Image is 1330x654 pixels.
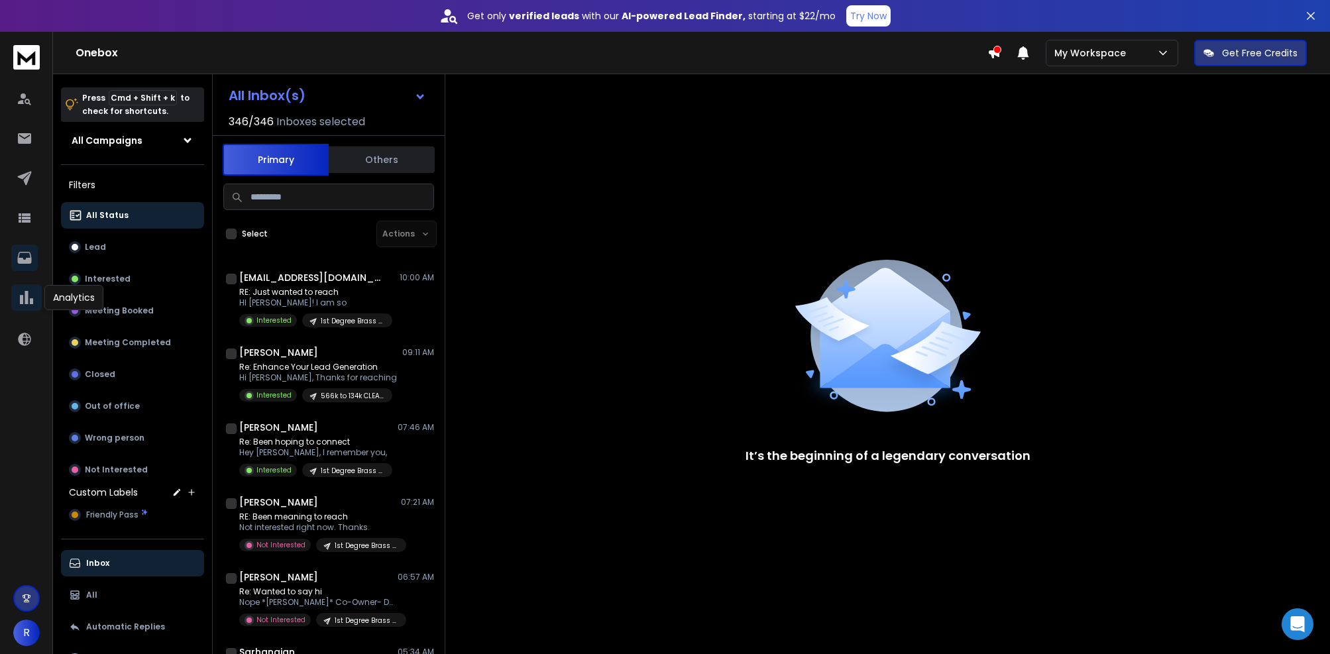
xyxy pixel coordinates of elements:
h1: [PERSON_NAME] [239,571,318,584]
p: 1st Degree Brass ([PERSON_NAME]) [335,541,398,551]
div: Analytics [44,285,103,310]
span: Cmd + Shift + k [109,90,177,105]
div: Open Intercom Messenger [1282,608,1313,640]
button: Primary [223,144,329,176]
p: Wrong person [85,433,144,443]
p: 06:57 AM [398,572,434,582]
p: RE: Just wanted to reach [239,287,392,298]
button: Meeting Booked [61,298,204,324]
p: All Status [86,210,129,221]
p: All [86,590,97,600]
strong: verified leads [509,9,579,23]
p: Out of office [85,401,140,411]
p: 07:46 AM [398,422,434,433]
p: Hey [PERSON_NAME], I remember you, [239,447,392,458]
p: Interested [256,390,292,400]
p: Meeting Booked [85,305,154,316]
p: Get Free Credits [1222,46,1298,60]
p: Hi [PERSON_NAME], Thanks for reaching [239,372,397,383]
h1: [PERSON_NAME] [239,496,318,509]
p: Get only with our starting at $22/mo [467,9,836,23]
h1: Onebox [76,45,987,61]
button: All Inbox(s) [218,82,437,109]
button: Friendly Pass [61,502,204,528]
p: Lead [85,242,106,252]
p: 10:00 AM [400,272,434,283]
button: Out of office [61,393,204,419]
img: logo [13,45,40,70]
p: Not Interested [85,464,148,475]
button: Try Now [846,5,891,27]
p: Interested [85,274,131,284]
span: Friendly Pass [86,510,139,520]
p: Closed [85,369,115,380]
h3: Custom Labels [69,486,138,499]
button: All Campaigns [61,127,204,154]
button: Automatic Replies [61,614,204,640]
button: Get Free Credits [1194,40,1307,66]
button: Others [329,145,435,174]
p: Try Now [850,9,887,23]
h1: [PERSON_NAME] [239,421,318,434]
p: 09:11 AM [402,347,434,358]
button: R [13,620,40,646]
p: 1st Degree Brass ([PERSON_NAME]) [321,316,384,326]
p: Re: Been hoping to connect [239,437,392,447]
button: All [61,582,204,608]
p: My Workspace [1054,46,1131,60]
p: Interested [256,315,292,325]
p: Interested [256,465,292,475]
h3: Inboxes selected [276,114,365,130]
strong: AI-powered Lead Finder, [622,9,746,23]
p: 1st Degree Brass ([PERSON_NAME]) [321,466,384,476]
h3: Filters [61,176,204,194]
h1: [PERSON_NAME] [239,346,318,359]
button: Interested [61,266,204,292]
p: Not interested right now. Thanks. [239,522,398,533]
button: Closed [61,361,204,388]
span: 346 / 346 [229,114,274,130]
p: Not Interested [256,615,305,625]
p: Nope *[PERSON_NAME]* Co-Owner- Daydream [239,597,398,608]
p: 566k to 134k CLEAN [DATE] Direct Mail Brass-2.csv [321,391,384,401]
p: 07:21 AM [401,497,434,508]
p: Re: Enhance Your Lead Generation [239,362,397,372]
h1: All Inbox(s) [229,89,305,102]
h1: [EMAIL_ADDRESS][DOMAIN_NAME] [239,271,385,284]
button: Wrong person [61,425,204,451]
button: Lead [61,234,204,260]
p: 1st Degree Brass ([PERSON_NAME]) [335,616,398,626]
p: Automatic Replies [86,622,165,632]
p: Inbox [86,558,109,569]
button: Not Interested [61,457,204,483]
label: Select [242,229,268,239]
p: Not Interested [256,540,305,550]
p: HI [PERSON_NAME]! I am so [239,298,392,308]
button: Meeting Completed [61,329,204,356]
p: Meeting Completed [85,337,171,348]
button: All Status [61,202,204,229]
p: It’s the beginning of a legendary conversation [746,447,1030,465]
p: Press to check for shortcuts. [82,91,190,118]
button: Inbox [61,550,204,576]
p: Re: Wanted to say hi [239,586,398,597]
p: RE: Been meaning to reach [239,512,398,522]
h1: All Campaigns [72,134,142,147]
